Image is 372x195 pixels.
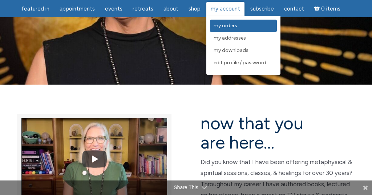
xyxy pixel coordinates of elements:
span: Events [105,5,122,12]
span: Shop [189,5,201,12]
span: Edit Profile / Password [214,60,266,66]
span: 0 items [321,6,340,12]
a: Cart0 items [310,1,345,16]
span: My Downloads [214,47,248,53]
h2: now that you are here… [201,114,355,152]
a: Retreats [128,2,158,16]
span: My Orders [214,23,237,29]
a: My Account [206,2,244,16]
span: Contact [284,5,304,12]
a: Edit Profile / Password [210,57,277,69]
a: featured in [17,2,54,16]
span: My Account [211,5,240,12]
a: My Downloads [210,44,277,57]
span: Retreats [133,5,153,12]
span: About [163,5,178,12]
span: My Addresses [214,35,246,41]
a: Events [101,2,127,16]
a: Appointments [55,2,99,16]
a: About [159,2,183,16]
a: My Orders [210,20,277,32]
span: Subscribe [250,5,274,12]
span: Appointments [60,5,95,12]
a: Shop [184,2,205,16]
span: featured in [21,5,49,12]
i: Cart [314,5,321,12]
a: Subscribe [246,2,278,16]
a: My Addresses [210,32,277,44]
a: Contact [280,2,308,16]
